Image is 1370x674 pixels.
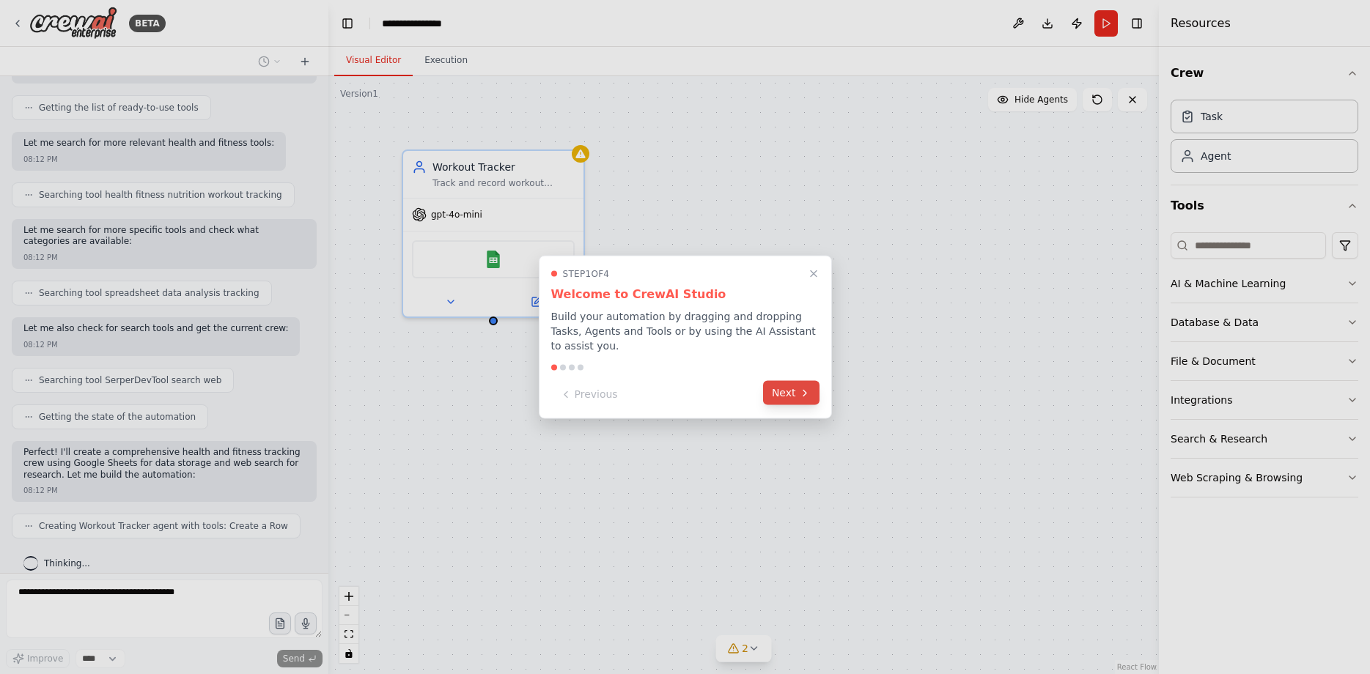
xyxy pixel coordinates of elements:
button: Hide left sidebar [337,13,358,34]
p: Build your automation by dragging and dropping Tasks, Agents and Tools or by using the AI Assista... [551,309,820,353]
span: Step 1 of 4 [563,268,610,280]
button: Next [763,381,820,405]
button: Previous [551,382,627,407]
button: Close walkthrough [805,265,822,283]
h3: Welcome to CrewAI Studio [551,286,820,303]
